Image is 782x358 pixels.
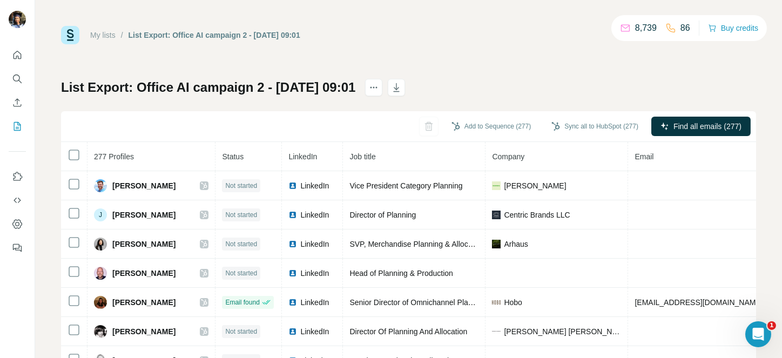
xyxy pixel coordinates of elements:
button: Sync all to HubSpot (277) [544,118,646,134]
span: LinkedIn [300,268,329,279]
button: Dashboard [9,214,26,234]
span: LinkedIn [300,180,329,191]
p: 8,739 [635,22,657,35]
button: Add to Sequence (277) [444,118,538,134]
button: actions [365,79,382,96]
span: [PERSON_NAME] [504,180,566,191]
img: LinkedIn logo [288,211,297,219]
span: [PERSON_NAME] [112,297,176,308]
span: Email found [225,298,259,307]
span: Arhaus [504,239,528,249]
img: LinkedIn logo [288,298,297,307]
button: Feedback [9,238,26,258]
button: Use Surfe on LinkedIn [9,167,26,186]
img: Avatar [94,267,107,280]
button: Enrich CSV [9,93,26,112]
span: Vice President Category Planning [349,181,462,190]
a: My lists [90,31,116,39]
span: Director Of Planning And Allocation [349,327,467,336]
span: SVP, Merchandise Planning & Allocation [349,240,484,248]
span: Not started [225,181,257,191]
span: LinkedIn [300,210,329,220]
span: Email [635,152,653,161]
button: Quick start [9,45,26,65]
span: [PERSON_NAME] [112,239,176,249]
span: [PERSON_NAME] [PERSON_NAME] [504,326,621,337]
span: Director of Planning [349,211,416,219]
img: Surfe Logo [61,26,79,44]
img: Avatar [94,179,107,192]
img: Avatar [94,238,107,251]
span: Head of Planning & Production [349,269,453,278]
img: LinkedIn logo [288,240,297,248]
span: Not started [225,268,257,278]
button: Buy credits [708,21,758,36]
span: [PERSON_NAME] [112,210,176,220]
span: Job title [349,152,375,161]
span: Not started [225,210,257,220]
button: Find all emails (277) [651,117,751,136]
span: [PERSON_NAME] [112,180,176,191]
img: Avatar [94,325,107,338]
div: List Export: Office AI campaign 2 - [DATE] 09:01 [129,30,300,40]
span: Centric Brands LLC [504,210,570,220]
span: Senior Director of Omnichannel Planning [349,298,487,307]
iframe: Intercom live chat [745,321,771,347]
span: LinkedIn [300,326,329,337]
img: Avatar [94,296,107,309]
span: Find all emails (277) [673,121,741,132]
span: 1 [767,321,776,330]
span: 277 Profiles [94,152,134,161]
img: company-logo [492,211,501,219]
img: LinkedIn logo [288,181,297,190]
img: LinkedIn logo [288,269,297,278]
img: company-logo [492,298,501,307]
span: Not started [225,327,257,336]
div: J [94,208,107,221]
p: 86 [680,22,690,35]
button: Search [9,69,26,89]
img: Avatar [9,11,26,28]
span: LinkedIn [300,297,329,308]
span: [PERSON_NAME] [112,268,176,279]
span: [EMAIL_ADDRESS][DOMAIN_NAME] [635,298,763,307]
span: Hobo [504,297,522,308]
span: Company [492,152,524,161]
span: [PERSON_NAME] [112,326,176,337]
button: My lists [9,117,26,136]
li: / [121,30,123,40]
img: LinkedIn logo [288,327,297,336]
span: LinkedIn [300,239,329,249]
span: Not started [225,239,257,249]
img: company-logo [492,181,501,190]
button: Use Surfe API [9,191,26,210]
span: Status [222,152,244,161]
span: LinkedIn [288,152,317,161]
h1: List Export: Office AI campaign 2 - [DATE] 09:01 [61,79,355,96]
img: company-logo [492,240,501,248]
